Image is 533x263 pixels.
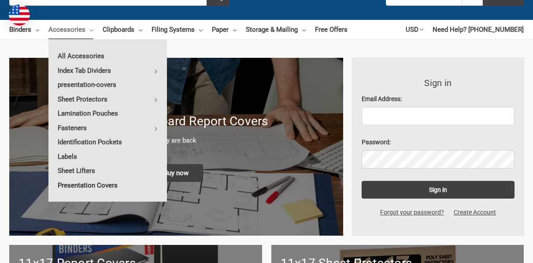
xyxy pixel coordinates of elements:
span: Buy now [149,164,203,182]
label: Email Address: [362,94,514,104]
a: Labels [48,150,167,164]
a: USD [406,20,423,39]
a: Free Offers [315,20,348,39]
p: They are back [19,135,334,146]
a: Create Account [449,208,501,217]
img: duty and tax information for United States [9,4,30,26]
a: Binders [9,20,39,39]
a: All Accessories [48,49,167,63]
a: Sheet Protectors [48,92,167,106]
a: Accessories [48,20,93,39]
a: Identification Pockets [48,135,167,149]
a: Index Tab Dividers [48,64,167,78]
a: Lamination Pouches [48,106,167,120]
img: New 11x17 Pressboard Binders [9,58,343,236]
label: Password: [362,138,514,147]
a: Forgot your password? [375,208,449,217]
a: Sheet Lifters [48,164,167,178]
a: Filing Systems [152,20,203,39]
iframe: Google Customer Reviews [460,239,533,263]
a: Fasteners [48,121,167,135]
h3: Sign in [362,76,514,90]
h1: 11x17 Pressboard Report Covers [19,112,334,131]
a: presentation-covers [48,78,167,92]
a: Presentation Covers [48,178,167,192]
a: Clipboards [103,20,142,39]
a: Need Help? [PHONE_NUMBER] [433,20,524,39]
a: Storage & Mailing [246,20,306,39]
input: Sign in [362,181,514,199]
a: Paper [212,20,237,39]
a: New 11x17 Pressboard Binders 11x17 Pressboard Report Covers They are back Buy now [9,58,343,236]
